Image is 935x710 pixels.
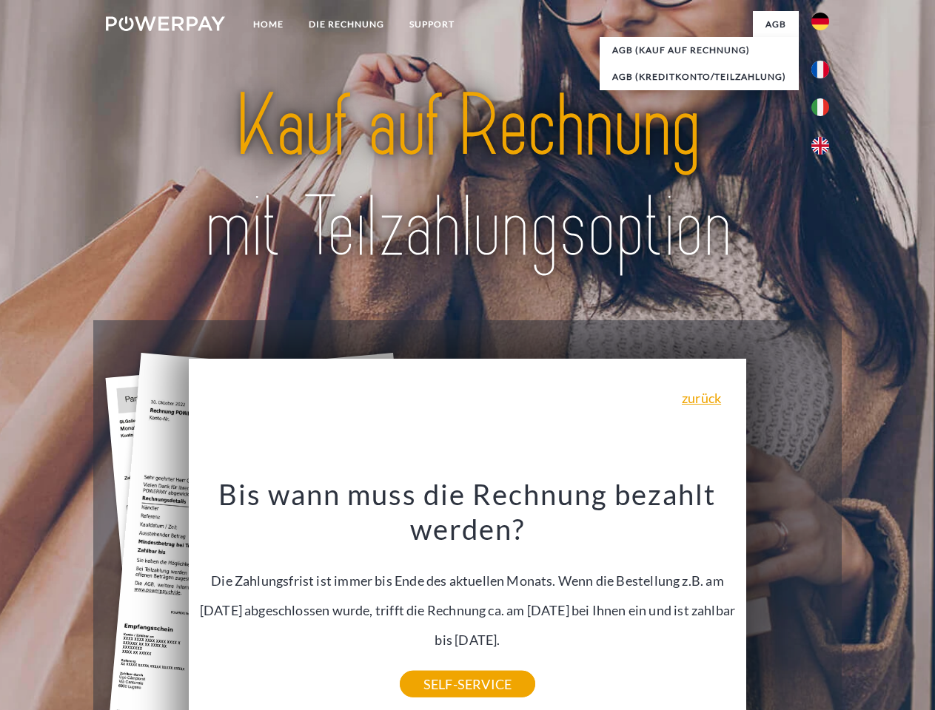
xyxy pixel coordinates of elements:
[600,64,799,90] a: AGB (Kreditkonto/Teilzahlung)
[198,476,738,684] div: Die Zahlungsfrist ist immer bis Ende des aktuellen Monats. Wenn die Bestellung z.B. am [DATE] abg...
[198,476,738,547] h3: Bis wann muss die Rechnung bezahlt werden?
[600,37,799,64] a: AGB (Kauf auf Rechnung)
[753,11,799,38] a: agb
[811,61,829,78] img: fr
[106,16,225,31] img: logo-powerpay-white.svg
[811,137,829,155] img: en
[397,11,467,38] a: SUPPORT
[811,98,829,116] img: it
[682,391,721,405] a: zurück
[141,71,794,283] img: title-powerpay_de.svg
[400,671,535,697] a: SELF-SERVICE
[296,11,397,38] a: DIE RECHNUNG
[241,11,296,38] a: Home
[811,13,829,30] img: de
